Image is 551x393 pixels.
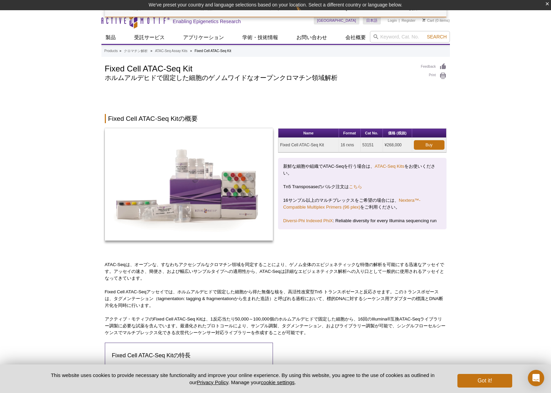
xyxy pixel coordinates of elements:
li: » [190,49,192,53]
a: 製品 [101,31,120,44]
a: Feedback [421,63,447,70]
p: 16サンプル以上のマルチプレックスをご希望の場合には、 をご利用ください。 [283,197,441,211]
td: 16 rxns [339,138,361,152]
h2: Fixed Cell ATAC-Seq Kitの概要 [105,114,447,123]
td: 53151 [361,138,383,152]
h2: ホルムアルデヒドで固定した細胞のゲノムワイドなオープンクロマチン領域解析 [105,75,414,81]
td: Fixed Cell ATAC-Seq Kit [278,138,339,152]
a: Register [402,18,416,23]
a: ATAC-Seq Assay Kits [155,48,187,54]
div: Open Intercom Messenger [528,370,544,386]
img: Change Here [296,5,314,21]
button: cookie settings [261,379,294,385]
a: こちら [349,184,362,189]
a: Print [421,72,447,80]
p: : Reliable diversity for every Illumina sequencing run [283,217,441,224]
img: Your Cart [422,18,425,22]
th: Name [278,129,339,138]
a: 会社概要 [341,31,370,44]
li: » [119,49,121,53]
th: Format [339,129,361,138]
a: Login [388,18,397,23]
a: Buy [414,140,444,150]
li: » [150,49,152,53]
a: Products [104,48,118,54]
a: 日本語 [363,16,381,24]
button: Search [425,34,449,40]
a: Privacy Policy [197,379,228,385]
p: Tn5 Transposaseのバルク注文は [283,183,441,190]
p: 新鮮な細胞や組織でATAC-Seqを行う場合は、 をお使いください。 [283,163,441,177]
img: CUT&Tag-IT Assay Kit - Tissue [105,128,273,241]
p: ATAC-Seqは、オープンな、すなわちアクセシブルなクロマチン領域を同定することにより、ゲノム全体のエピジェネティックな特徴の解析を可能にする迅速なアッセイです。アッセイの速さ、簡便さ、および... [105,261,447,282]
h3: Fixed Cell ATAC-Seq Kitの特長 [112,351,266,360]
h1: Fixed Cell ATAC-Seq Kit [105,63,414,73]
a: クロマチン解析 [124,48,148,54]
td: ¥268,000 [383,138,412,152]
a: アプリケーション [179,31,228,44]
a: Diversi-Phi Indexed PhiX [283,218,333,223]
p: アクティブ・モティフのFixed Cell ATAC-Seq Kitは、1反応当たり50,000～100,000個のホルムアルデヒドで固定した細胞から、16回のIllumina®互換ATAC-S... [105,316,447,336]
li: (0 items) [422,16,450,24]
li: | [399,16,400,24]
p: Fixed Cell ATAC-Seqアッセイでは、ホルムアルデヒドで固定した細胞から得た無傷な核を、高活性改変型Tn5 トランスポゼースと反応させます。このトランスポゼースは、タグメンテーショ... [105,289,447,309]
a: Nextera™-Compatible Multiplex Primers (96 plex) [283,198,420,210]
a: お問い合わせ [292,31,331,44]
h2: Enabling Epigenetics Research [173,18,241,24]
li: Fixed Cell ATAC-Seq Kit [195,49,231,53]
button: Got it! [457,374,512,388]
a: [GEOGRAPHIC_DATA] [314,16,360,24]
a: 学術・技術情報 [238,31,282,44]
a: Cart [422,18,434,23]
a: 受託サービス [130,31,169,44]
input: Keyword, Cat. No. [370,31,450,43]
a: ATAC-Seq Kits [375,164,404,169]
th: 価格 (税抜) [383,129,412,138]
span: Search [427,34,447,39]
p: This website uses cookies to provide necessary site functionality and improve your online experie... [39,372,447,386]
th: Cat No. [361,129,383,138]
